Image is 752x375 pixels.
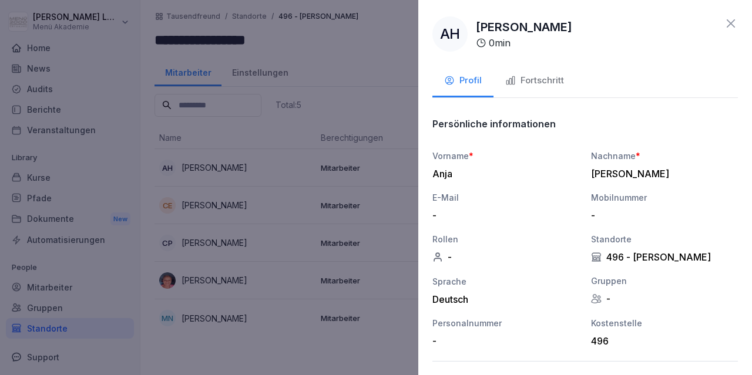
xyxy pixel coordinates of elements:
[432,275,579,288] div: Sprache
[432,293,579,305] div: Deutsch
[432,233,579,245] div: Rollen
[591,251,738,263] div: 496 - [PERSON_NAME]
[432,168,573,180] div: Anja
[591,317,738,329] div: Kostenstelle
[432,317,579,329] div: Personalnummer
[505,74,564,87] div: Fortschritt
[432,16,468,52] div: AH
[476,18,572,36] p: [PERSON_NAME]
[591,150,738,162] div: Nachname
[493,66,576,97] button: Fortschritt
[591,233,738,245] div: Standorte
[432,66,493,97] button: Profil
[591,168,732,180] div: [PERSON_NAME]
[432,150,579,162] div: Vorname
[444,74,482,87] div: Profil
[432,210,573,221] div: -
[432,118,556,130] p: Persönliche informationen
[591,191,738,204] div: Mobilnummer
[489,36,511,50] p: 0 min
[591,275,738,287] div: Gruppen
[591,335,732,347] div: 496
[432,335,573,347] div: -
[591,210,732,221] div: -
[591,293,738,305] div: -
[432,251,579,263] div: -
[432,191,579,204] div: E-Mail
